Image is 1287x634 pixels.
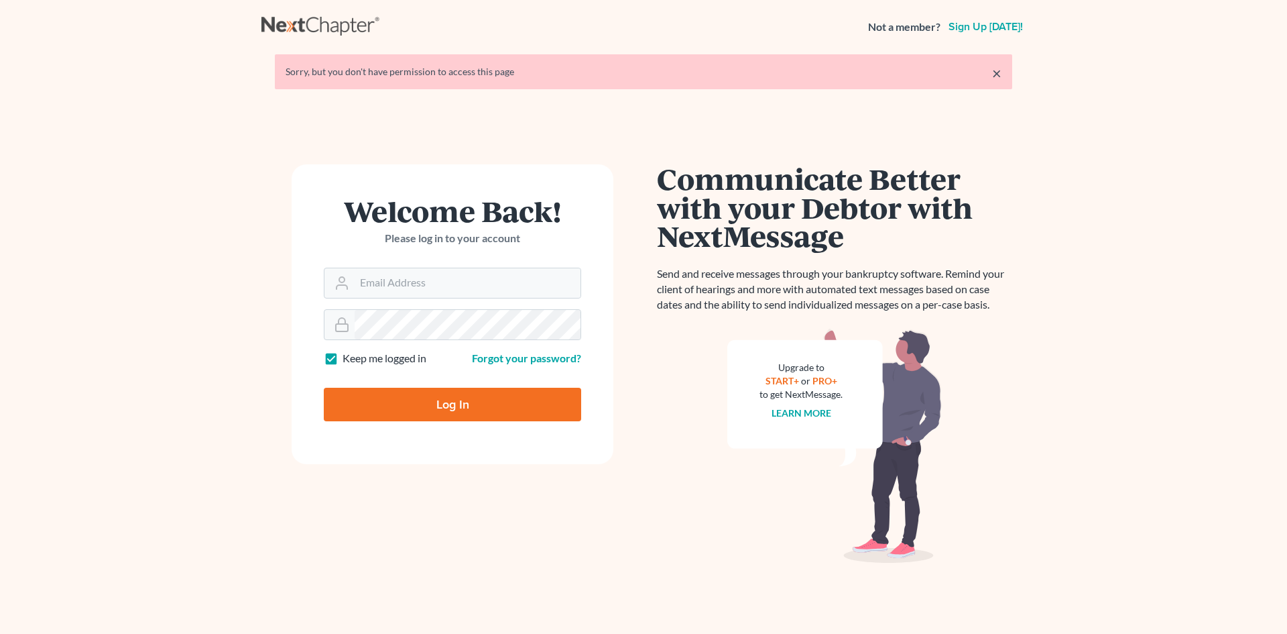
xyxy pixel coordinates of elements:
a: Forgot your password? [472,352,581,364]
h1: Welcome Back! [324,197,581,225]
h1: Communicate Better with your Debtor with NextMessage [657,164,1012,250]
div: Upgrade to [759,361,843,374]
input: Email Address [355,268,580,298]
a: × [992,65,1001,81]
p: Please log in to your account [324,231,581,246]
div: to get NextMessage. [759,388,843,401]
a: PRO+ [812,375,837,386]
a: Learn more [772,407,831,419]
a: START+ [765,375,799,386]
div: Sorry, but you don't have permission to access this page [286,65,1001,78]
label: Keep me logged in [343,351,426,366]
a: Sign up [DATE]! [946,21,1026,32]
img: nextmessage_bg-59042aed3d76b12b5cd301f8e5b87938c9018125f34e5fa2b7a6b67550977c72.svg [727,329,942,564]
input: Log In [324,388,581,421]
strong: Not a member? [868,19,940,35]
p: Send and receive messages through your bankruptcy software. Remind your client of hearings and mo... [657,266,1012,313]
span: or [801,375,810,386]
